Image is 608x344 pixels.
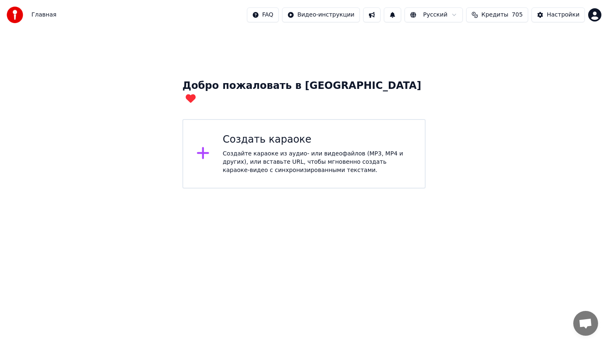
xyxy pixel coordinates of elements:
nav: breadcrumb [31,11,56,19]
button: Кредиты705 [466,7,528,22]
span: Кредиты [481,11,508,19]
div: Создать караоке [223,133,412,146]
img: youka [7,7,23,23]
div: Настройки [547,11,579,19]
button: FAQ [247,7,279,22]
div: Создайте караоке из аудио- или видеофайлов (MP3, MP4 и других), или вставьте URL, чтобы мгновенно... [223,150,412,174]
span: 705 [512,11,523,19]
button: Видео-инструкции [282,7,360,22]
span: Главная [31,11,56,19]
div: Открытый чат [573,311,598,336]
div: Добро пожаловать в [GEOGRAPHIC_DATA] [182,79,426,106]
button: Настройки [531,7,585,22]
